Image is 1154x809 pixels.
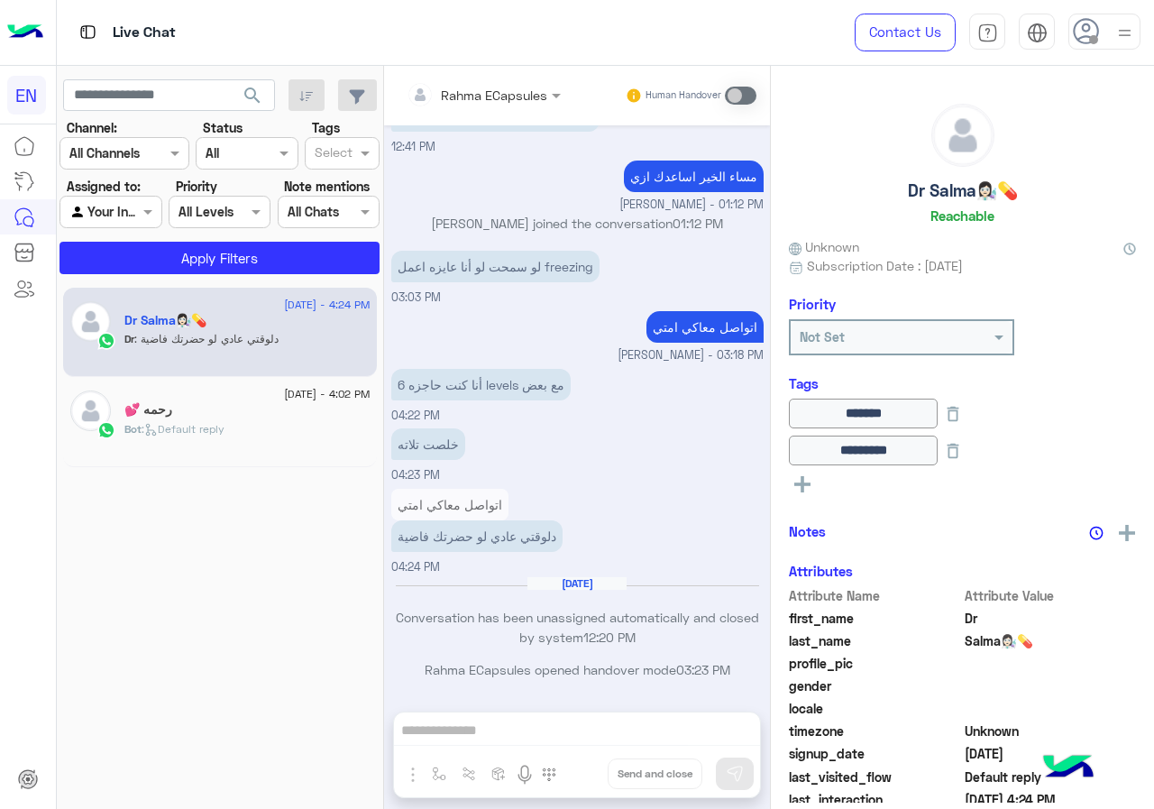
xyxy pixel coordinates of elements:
[284,386,370,402] span: [DATE] - 4:02 PM
[965,676,1137,695] span: null
[965,790,1137,809] span: 2025-08-17T13:24:41.602Z
[124,332,134,345] span: Dr
[624,161,764,192] p: 17/8/2025, 1:12 PM
[618,347,764,364] span: [PERSON_NAME] - 03:18 PM
[391,489,508,520] p: 17/8/2025, 4:24 PM
[608,758,702,789] button: Send and close
[646,311,764,343] p: 17/8/2025, 3:18 PM
[1113,22,1136,44] img: profile
[284,297,370,313] span: [DATE] - 4:24 PM
[391,409,440,422] span: 04:22 PM
[391,660,764,679] p: Rahma ECapsules opened handover mode
[969,14,1005,51] a: tab
[789,790,961,809] span: last_interaction
[391,468,440,482] span: 04:23 PM
[97,332,115,350] img: WhatsApp
[67,177,141,196] label: Assigned to:
[583,630,636,645] span: 12:20 PM
[391,520,563,552] p: 17/8/2025, 4:24 PM
[977,23,998,43] img: tab
[391,290,441,304] span: 03:03 PM
[789,237,859,256] span: Unknown
[789,523,826,539] h6: Notes
[97,421,115,439] img: WhatsApp
[789,296,836,312] h6: Priority
[7,14,43,51] img: Logo
[676,662,730,677] span: 03:23 PM
[789,609,961,628] span: first_name
[391,428,465,460] p: 17/8/2025, 4:23 PM
[789,768,961,786] span: last_visited_flow
[965,586,1137,605] span: Attribute Value
[312,142,353,166] div: Select
[527,577,627,590] h6: [DATE]
[142,422,224,436] span: : Default reply
[789,699,961,718] span: locale
[789,722,961,740] span: timezone
[124,422,142,436] span: Bot
[391,608,764,647] p: Conversation has been unassigned automatically and closed by system
[789,563,853,579] h6: Attributes
[1089,526,1104,540] img: notes
[124,402,172,418] h5: رحمه 💕
[908,180,1018,201] h5: Dr Salma👩🏻‍🔬💊
[965,744,1137,763] span: 2025-04-07T15:44:43.825Z
[391,251,600,282] p: 17/8/2025, 3:03 PM
[1119,525,1135,541] img: add
[391,140,435,153] span: 12:41 PM
[789,654,961,673] span: profile_pic
[231,79,275,118] button: search
[965,722,1137,740] span: Unknown
[619,197,764,214] span: [PERSON_NAME] - 01:12 PM
[70,391,111,431] img: defaultAdmin.png
[965,609,1137,628] span: Dr
[312,118,340,137] label: Tags
[60,242,380,274] button: Apply Filters
[789,744,961,763] span: signup_date
[67,118,117,137] label: Channel:
[789,676,961,695] span: gender
[7,76,46,115] div: EN
[77,21,99,43] img: tab
[203,118,243,137] label: Status
[855,14,956,51] a: Contact Us
[932,105,994,166] img: defaultAdmin.png
[134,332,279,345] span: دلوقتي عادي لو حضرتك فاضية
[789,586,961,605] span: Attribute Name
[646,88,721,103] small: Human Handover
[965,699,1137,718] span: null
[965,768,1137,786] span: Default reply
[789,631,961,650] span: last_name
[673,216,723,231] span: 01:12 PM
[391,560,440,574] span: 04:24 PM
[284,177,370,196] label: Note mentions
[124,313,206,328] h5: Dr Salma👩🏻‍🔬💊
[113,21,176,45] p: Live Chat
[242,85,263,106] span: search
[930,207,994,224] h6: Reachable
[176,177,217,196] label: Priority
[1027,23,1048,43] img: tab
[789,375,1136,391] h6: Tags
[391,214,764,233] p: [PERSON_NAME] joined the conversation
[1037,737,1100,800] img: hulul-logo.png
[807,256,963,275] span: Subscription Date : [DATE]
[70,301,111,342] img: defaultAdmin.png
[965,631,1137,650] span: Salma👩🏻‍🔬💊
[391,369,571,400] p: 17/8/2025, 4:22 PM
